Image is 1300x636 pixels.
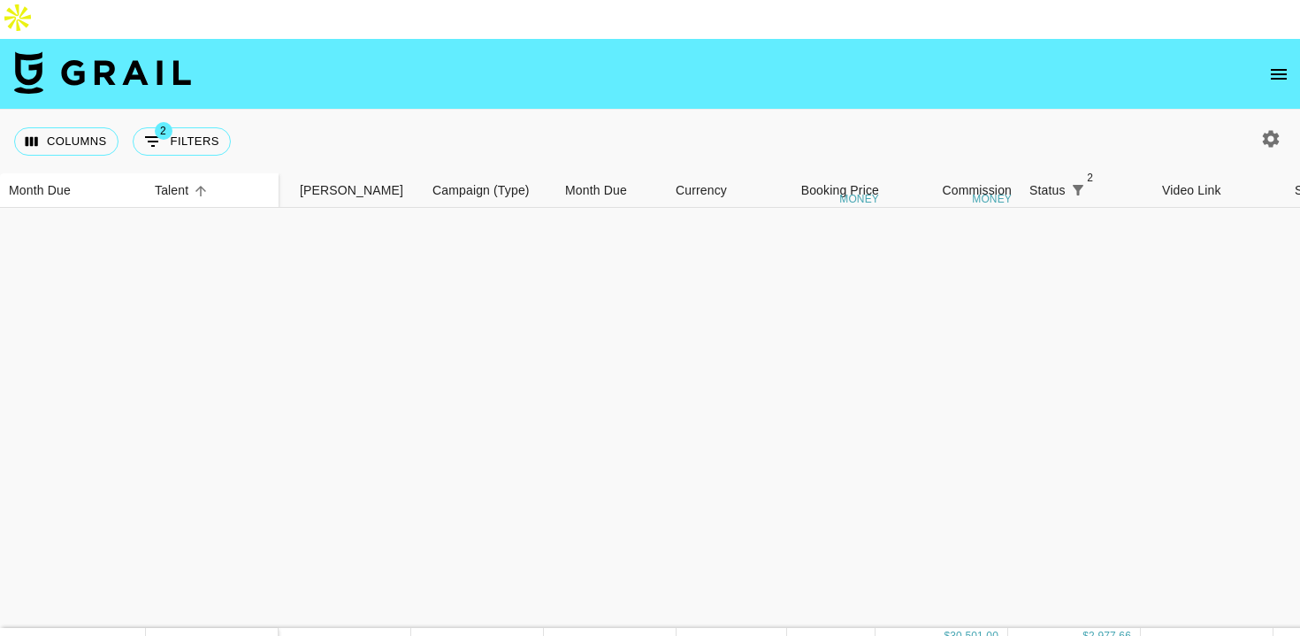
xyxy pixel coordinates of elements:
div: [PERSON_NAME] [300,173,403,208]
div: Video Link [1162,173,1221,208]
button: Sort [188,179,213,203]
div: Talent [146,173,279,208]
img: Grail Talent [14,51,191,94]
div: money [839,194,879,204]
div: money [972,194,1012,204]
div: Currency [667,173,755,208]
button: Show filters [133,127,231,156]
div: Video Link [1153,173,1286,208]
div: Booking Price [801,173,879,208]
div: Month Due [565,173,627,208]
div: Currency [676,173,727,208]
div: Commission [942,173,1012,208]
span: 2 [155,122,172,140]
button: open drawer [1261,57,1296,92]
span: 2 [1082,169,1099,187]
button: Select columns [14,127,119,156]
div: Month Due [556,173,667,208]
div: 2 active filters [1066,178,1090,203]
div: Talent [155,173,188,208]
div: Status [1029,173,1066,208]
button: Sort [1090,178,1115,203]
div: Campaign (Type) [432,173,530,208]
div: Campaign (Type) [424,173,556,208]
div: Month Due [9,173,71,208]
button: Show filters [1066,178,1090,203]
div: Status [1021,173,1153,208]
div: Booker [291,173,424,208]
